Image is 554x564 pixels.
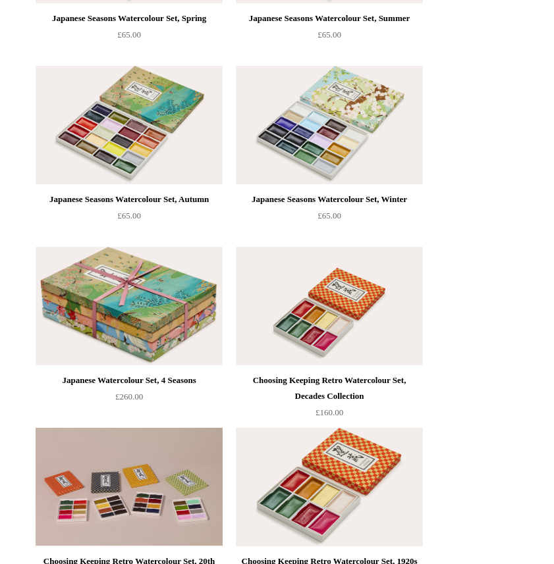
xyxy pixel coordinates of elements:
img: Japanese Seasons Watercolour Set, Winter [236,66,423,184]
a: Japanese Seasons Watercolour Set, Autumn Japanese Seasons Watercolour Set, Autumn [36,66,223,184]
a: Choosing Keeping Retro Watercolour Set, 20th Century Part I Choosing Keeping Retro Watercolour Se... [36,428,223,546]
img: Choosing Keeping Retro Watercolour Set, 1920s [236,428,423,546]
div: Japanese Seasons Watercolour Set, Winter [239,192,420,207]
a: Choosing Keeping Retro Watercolour Set, Decades Collection Choosing Keeping Retro Watercolour Set... [236,247,423,365]
div: Japanese Watercolour Set, 4 Seasons [39,372,219,388]
span: £65.00 [117,211,141,220]
a: Choosing Keeping Retro Watercolour Set, 1920s Choosing Keeping Retro Watercolour Set, 1920s [236,428,423,546]
a: Japanese Seasons Watercolour Set, Winter £65.00 [236,192,423,245]
img: Japanese Seasons Watercolour Set, Autumn [36,66,223,184]
a: Japanese Seasons Watercolour Set, Spring £65.00 [36,11,223,64]
span: £65.00 [318,30,341,39]
img: Japanese Watercolour Set, 4 Seasons [36,247,223,365]
span: £260.00 [115,392,143,401]
div: Japanese Seasons Watercolour Set, Autumn [39,192,219,207]
a: Japanese Seasons Watercolour Set, Winter Japanese Seasons Watercolour Set, Winter [236,66,423,184]
div: Japanese Seasons Watercolour Set, Summer [239,11,420,26]
a: Choosing Keeping Retro Watercolour Set, Decades Collection £160.00 [236,372,423,426]
img: Choosing Keeping Retro Watercolour Set, 20th Century Part I [36,428,223,546]
img: Choosing Keeping Retro Watercolour Set, Decades Collection [236,247,423,365]
span: £65.00 [117,30,141,39]
a: Japanese Watercolour Set, 4 Seasons £260.00 [36,372,223,426]
span: £65.00 [318,211,341,220]
div: Choosing Keeping Retro Watercolour Set, Decades Collection [239,372,420,404]
a: Japanese Seasons Watercolour Set, Autumn £65.00 [36,192,223,245]
span: £160.00 [316,407,343,417]
a: Japanese Seasons Watercolour Set, Summer £65.00 [236,11,423,64]
a: Japanese Watercolour Set, 4 Seasons Japanese Watercolour Set, 4 Seasons [36,247,223,365]
div: Japanese Seasons Watercolour Set, Spring [39,11,219,26]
